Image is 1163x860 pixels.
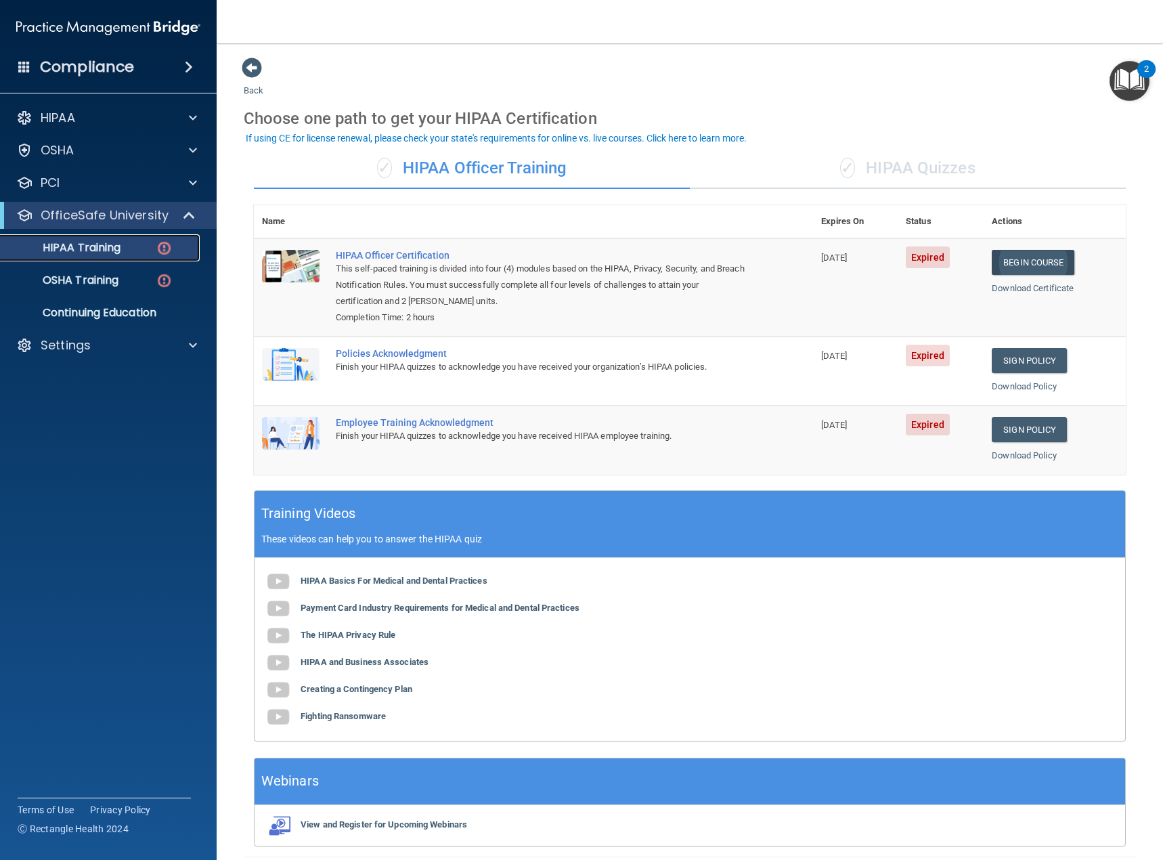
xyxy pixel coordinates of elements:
a: Sign Policy [992,348,1067,373]
div: HIPAA Officer Training [254,148,690,189]
span: [DATE] [821,253,847,263]
div: HIPAA Quizzes [690,148,1126,189]
a: Settings [16,337,197,353]
iframe: Drift Widget Chat Controller [929,764,1147,818]
p: These videos can help you to answer the HIPAA quiz [261,534,1118,544]
p: HIPAA [41,110,75,126]
th: Name [254,205,328,238]
span: ✓ [377,158,392,178]
span: [DATE] [821,351,847,361]
span: [DATE] [821,420,847,430]
a: Sign Policy [992,417,1067,442]
div: Completion Time: 2 hours [336,309,745,326]
th: Actions [984,205,1126,238]
img: PMB logo [16,14,200,41]
img: webinarIcon.c7ebbf15.png [265,815,292,836]
a: HIPAA [16,110,197,126]
span: Expired [906,345,950,366]
a: Download Certificate [992,283,1074,293]
div: Finish your HIPAA quizzes to acknowledge you have received HIPAA employee training. [336,428,745,444]
b: Creating a Contingency Plan [301,684,412,694]
b: Fighting Ransomware [301,711,386,721]
img: danger-circle.6113f641.png [156,240,173,257]
img: gray_youtube_icon.38fcd6cc.png [265,595,292,622]
img: danger-circle.6113f641.png [156,272,173,289]
p: Settings [41,337,91,353]
p: OSHA Training [9,274,118,287]
button: Open Resource Center, 2 new notifications [1110,61,1149,101]
a: Download Policy [992,450,1057,460]
p: HIPAA Training [9,241,120,255]
span: Ⓒ Rectangle Health 2024 [18,822,129,836]
h5: Webinars [261,769,319,793]
img: gray_youtube_icon.38fcd6cc.png [265,568,292,595]
p: Continuing Education [9,306,194,320]
img: gray_youtube_icon.38fcd6cc.png [265,622,292,649]
div: Choose one path to get your HIPAA Certification [244,99,1136,138]
th: Expires On [813,205,898,238]
div: If using CE for license renewal, please check your state's requirements for online vs. live cours... [246,133,747,143]
a: OSHA [16,142,197,158]
div: Policies Acknowledgment [336,348,745,359]
div: Finish your HIPAA quizzes to acknowledge you have received your organization’s HIPAA policies. [336,359,745,375]
a: Download Policy [992,381,1057,391]
img: gray_youtube_icon.38fcd6cc.png [265,649,292,676]
h4: Compliance [40,58,134,77]
b: HIPAA Basics For Medical and Dental Practices [301,576,487,586]
h5: Training Videos [261,502,356,525]
a: Back [244,69,263,95]
th: Status [898,205,984,238]
a: HIPAA Officer Certification [336,250,745,261]
p: PCI [41,175,60,191]
div: Employee Training Acknowledgment [336,417,745,428]
button: If using CE for license renewal, please check your state's requirements for online vs. live cours... [244,131,749,145]
span: ✓ [840,158,855,178]
div: 2 [1144,69,1149,87]
div: This self-paced training is divided into four (4) modules based on the HIPAA, Privacy, Security, ... [336,261,745,309]
b: View and Register for Upcoming Webinars [301,819,467,830]
a: OfficeSafe University [16,207,196,223]
a: Begin Course [992,250,1074,275]
a: PCI [16,175,197,191]
p: OfficeSafe University [41,207,169,223]
span: Expired [906,246,950,268]
b: HIPAA and Business Associates [301,657,429,667]
p: OSHA [41,142,74,158]
a: Terms of Use [18,803,74,817]
span: Expired [906,414,950,435]
img: gray_youtube_icon.38fcd6cc.png [265,676,292,704]
b: The HIPAA Privacy Rule [301,630,395,640]
img: gray_youtube_icon.38fcd6cc.png [265,704,292,731]
a: Privacy Policy [90,803,151,817]
b: Payment Card Industry Requirements for Medical and Dental Practices [301,603,579,613]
